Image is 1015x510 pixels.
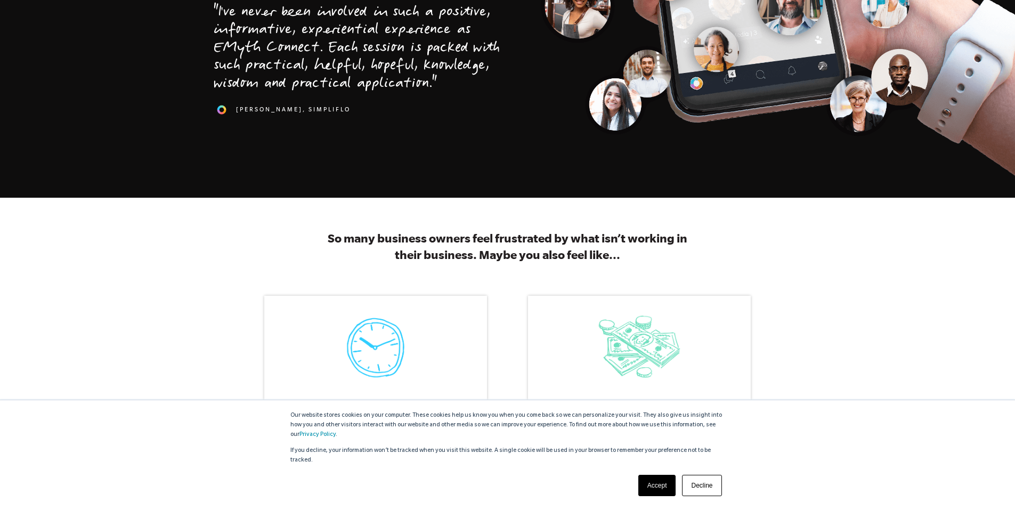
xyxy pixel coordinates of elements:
p: If you decline, your information won’t be tracked when you visit this website. A single cookie wi... [290,446,725,465]
p: Our website stores cookies on your computer. These cookies help us know you when you come back so... [290,411,725,440]
img: EC_LP_Sales_Icon_Time [287,309,465,385]
img: EC_LP_Sales_Icon_Money [550,309,728,385]
h3: So many business owners feel frustrated by what isn’t working in their business. Maybe you also f... [318,230,697,263]
h3: There’s never enough money [541,398,738,415]
h3: You don’t have enough time [277,398,475,415]
a: Accept [638,475,676,496]
img: 1 [214,102,230,118]
a: Decline [682,475,721,496]
a: Privacy Policy [299,432,336,438]
div: "I've never been involved in such a positive, informative, experiential experience as EMyth Conne... [214,4,500,94]
span: [PERSON_NAME], SimpliFlo [236,105,351,114]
